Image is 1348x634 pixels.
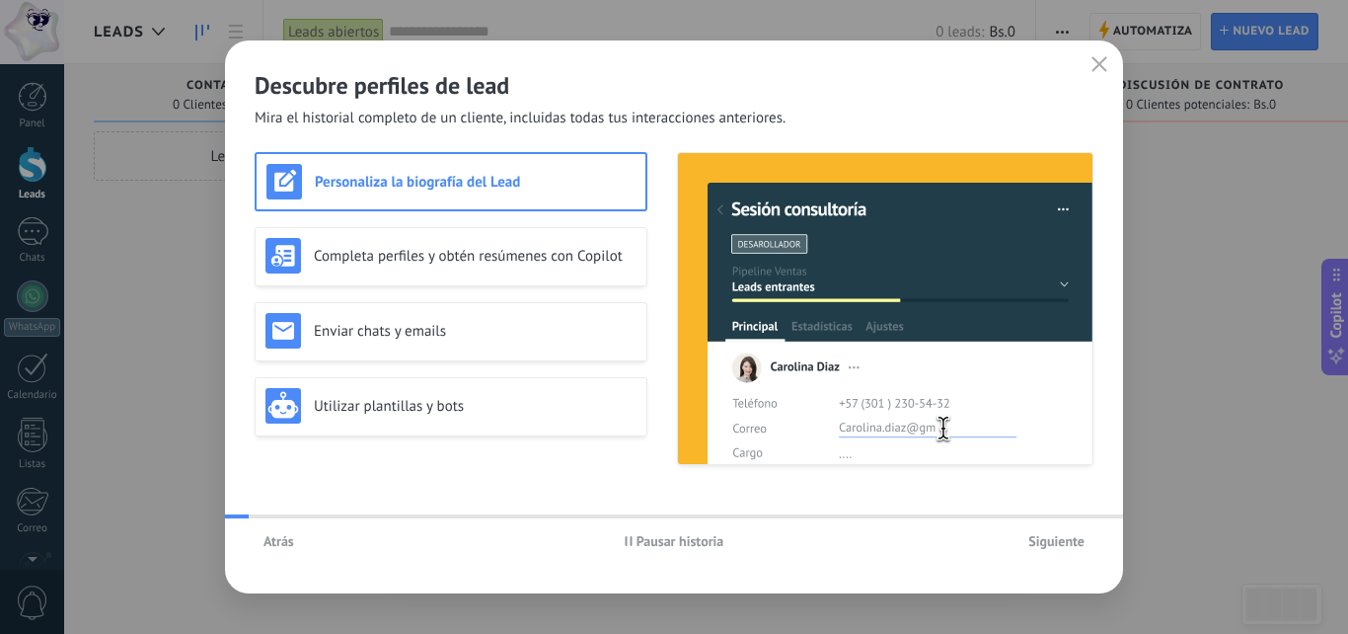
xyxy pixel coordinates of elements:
[263,534,294,548] span: Atrás
[255,526,303,556] button: Atrás
[255,109,786,128] span: Mira el historial completo de un cliente, incluidas todas tus interacciones anteriores.
[314,322,637,341] h3: Enviar chats y emails
[1028,534,1085,548] span: Siguiente
[314,247,637,266] h3: Completa perfiles y obtén resúmenes con Copilot
[314,397,637,416] h3: Utilizar plantillas y bots
[616,526,733,556] button: Pausar historia
[637,534,724,548] span: Pausar historia
[255,70,1093,101] h2: Descubre perfiles de lead
[1019,526,1093,556] button: Siguiente
[315,173,636,192] h3: Personaliza la biografía del Lead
